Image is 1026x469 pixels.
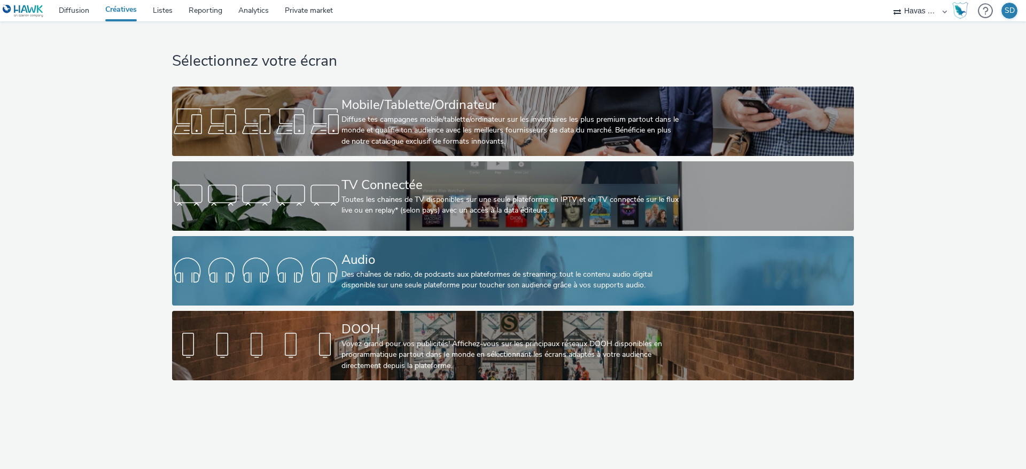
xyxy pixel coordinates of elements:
div: Toutes les chaines de TV disponibles sur une seule plateforme en IPTV et en TV connectée sur le f... [341,194,680,216]
a: Hawk Academy [952,2,973,19]
a: TV ConnectéeToutes les chaines de TV disponibles sur une seule plateforme en IPTV et en TV connec... [172,161,853,231]
div: DOOH [341,320,680,339]
div: Diffuse tes campagnes mobile/tablette/ordinateur sur les inventaires les plus premium partout dan... [341,114,680,147]
img: Hawk Academy [952,2,968,19]
div: Voyez grand pour vos publicités! Affichez-vous sur les principaux réseaux DOOH disponibles en pro... [341,339,680,371]
a: DOOHVoyez grand pour vos publicités! Affichez-vous sur les principaux réseaux DOOH disponibles en... [172,311,853,380]
div: Mobile/Tablette/Ordinateur [341,96,680,114]
img: undefined Logo [3,4,44,18]
div: Audio [341,251,680,269]
a: Mobile/Tablette/OrdinateurDiffuse tes campagnes mobile/tablette/ordinateur sur les inventaires le... [172,87,853,156]
div: Des chaînes de radio, de podcasts aux plateformes de streaming: tout le contenu audio digital dis... [341,269,680,291]
div: SD [1005,3,1015,19]
a: AudioDes chaînes de radio, de podcasts aux plateformes de streaming: tout le contenu audio digita... [172,236,853,306]
h1: Sélectionnez votre écran [172,51,853,72]
div: TV Connectée [341,176,680,194]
